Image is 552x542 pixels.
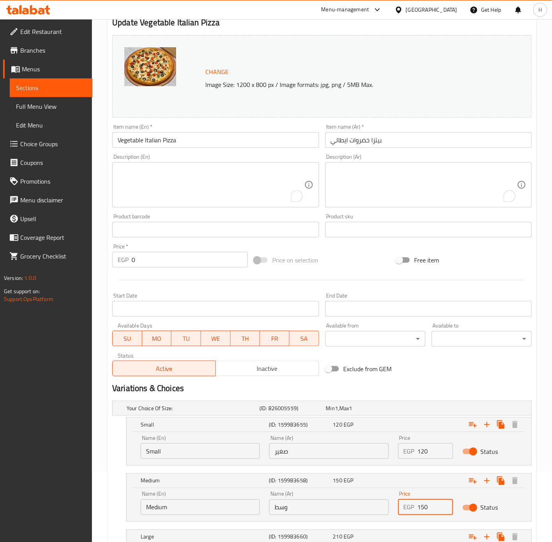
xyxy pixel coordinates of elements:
[494,418,508,432] button: Clone new choice
[202,64,232,80] button: Change
[205,66,229,78] span: Change
[321,5,369,14] div: Menu-management
[494,474,508,488] button: Clone new choice
[231,331,260,346] button: TH
[335,403,338,413] span: 1
[269,533,330,541] h5: (ID: 159983660)
[272,255,318,265] span: Price on selection
[259,404,323,412] h5: (ID: 826005559)
[118,166,304,204] textarea: To enrich screen reader interactions, please activate Accessibility in Grammarly extension settings
[20,139,86,149] span: Choice Groups
[339,403,349,413] span: Max
[326,404,389,412] div: ,
[480,418,494,432] button: Add new choice
[142,331,172,346] button: MO
[414,255,439,265] span: Free item
[404,446,414,456] p: EGP
[116,363,213,374] span: Active
[508,418,522,432] button: Delete Small
[10,78,92,97] a: Sections
[127,404,256,412] h5: Your Choice Of Size:
[20,27,86,36] span: Edit Restaurant
[333,476,342,486] span: 150
[112,331,142,346] button: SU
[112,222,319,237] input: Please enter product barcode
[4,286,40,296] span: Get support on:
[344,364,392,374] span: Exclude from GEM
[112,361,216,376] button: Active
[3,22,92,41] a: Edit Restaurant
[508,474,522,488] button: Delete Medium
[20,214,86,223] span: Upsell
[418,499,453,515] input: Please enter price
[20,177,86,186] span: Promotions
[175,333,198,344] span: TU
[141,477,266,485] h5: Medium
[269,499,388,515] input: Enter name Ar
[112,383,532,394] h2: Variations & Choices
[116,333,139,344] span: SU
[293,333,316,344] span: SA
[3,60,92,78] a: Menus
[20,233,86,242] span: Coverage Report
[404,503,414,512] p: EGP
[132,252,248,267] input: Please enter price
[16,83,86,92] span: Sections
[344,532,353,542] span: EGP
[20,195,86,205] span: Menu disclaimer
[4,294,53,304] a: Support.OpsPlatform
[204,333,228,344] span: WE
[3,247,92,266] a: Grocery Checklist
[234,333,257,344] span: TH
[418,443,453,459] input: Please enter price
[10,97,92,116] a: Full Menu View
[112,17,532,28] h2: Update Vegetable Italian Pizza
[22,64,86,74] span: Menus
[20,46,86,55] span: Branches
[112,132,319,148] input: Enter name En
[16,102,86,111] span: Full Menu View
[269,421,330,429] h5: (ID: 159983655)
[3,135,92,153] a: Choice Groups
[3,153,92,172] a: Coupons
[141,421,266,429] h5: Small
[432,331,532,347] div: ​
[466,418,480,432] button: Add choice group
[3,172,92,191] a: Promotions
[333,420,342,430] span: 120
[325,331,425,347] div: ​
[260,331,289,346] button: FR
[10,116,92,135] a: Edit Menu
[141,443,260,459] input: Enter name En
[118,255,129,264] p: EGP
[201,331,231,346] button: WE
[480,474,494,488] button: Add new choice
[269,443,388,459] input: Enter name Ar
[331,166,517,204] textarea: To enrich screen reader interactions, please activate Accessibility in Grammarly extension settings
[344,476,353,486] span: EGP
[202,80,499,89] p: Image Size: 1200 x 800 px / Image formats: jpg, png / 5MB Max.
[269,477,330,485] h5: (ID: 159983658)
[349,403,353,413] span: 1
[145,333,169,344] span: MO
[24,273,36,283] span: 1.0.0
[3,191,92,209] a: Menu disclaimer
[538,5,542,14] span: H
[4,273,23,283] span: Version:
[325,132,532,148] input: Enter name Ar
[3,41,92,60] a: Branches
[406,5,457,14] div: [GEOGRAPHIC_DATA]
[141,499,260,515] input: Enter name En
[3,209,92,228] a: Upsell
[289,331,319,346] button: SA
[3,228,92,247] a: Coverage Report
[171,331,201,346] button: TU
[20,252,86,261] span: Grocery Checklist
[124,47,176,86] img: mmw_638489836191651225
[344,420,353,430] span: EGP
[20,158,86,167] span: Coupons
[141,533,266,541] h5: Large
[325,222,532,237] input: Please enter product sku
[127,418,531,432] div: Expand
[263,333,286,344] span: FR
